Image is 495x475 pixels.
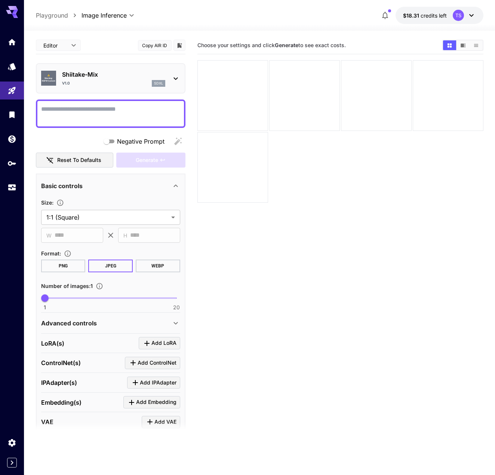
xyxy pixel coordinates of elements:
p: Embedding(s) [41,398,82,407]
span: 20 [173,304,180,311]
div: Models [7,62,16,71]
a: Playground [36,11,68,20]
div: Playground [7,86,16,95]
p: Advanced controls [41,319,97,328]
p: v1.0 [62,80,70,86]
button: Choose the file format for the output image. [61,250,74,257]
button: Click to add Embedding [123,396,180,408]
div: Settings [7,438,16,447]
button: Click to add IPAdapter [127,377,180,389]
div: Show media in grid viewShow media in video viewShow media in list view [442,40,483,51]
button: Show media in list view [470,40,483,50]
p: Basic controls [41,181,83,190]
span: Add VAE [154,417,176,427]
span: Warning: [44,77,53,80]
p: VAE [41,417,53,426]
b: Generate [275,42,298,48]
button: Add to library [176,41,183,50]
button: Copy AIR ID [138,40,172,51]
span: Image Inference [82,11,127,20]
span: 1 [44,304,46,311]
button: Adjust the dimensions of the generated image by specifying its width and height in pixels, or sel... [53,199,67,206]
button: $18.3123TS [396,7,483,24]
p: Shiitake-Mix [62,70,165,79]
span: Number of images : 1 [41,283,93,289]
p: LoRA(s) [41,339,64,348]
button: Specify how many images to generate in a single request. Each image generation will be charged se... [93,282,106,290]
span: credits left [421,12,447,19]
div: Advanced controls [41,314,180,332]
button: JPEG [88,260,133,272]
span: NSFW Content [42,80,55,83]
nav: breadcrumb [36,11,82,20]
span: Format : [41,250,61,257]
p: IPAdapter(s) [41,378,77,387]
span: $18.31 [403,12,421,19]
span: Choose your settings and click to see exact costs. [197,42,346,48]
div: Wallet [7,134,16,144]
span: H [123,231,127,240]
div: ⚠️Warning:NSFW ContentShiitake-Mixv1.0sdxl [41,67,180,90]
button: Click to add VAE [142,416,180,428]
button: Show media in video view [456,40,470,50]
div: Library [7,110,16,119]
button: Reset to defaults [36,153,114,168]
p: sdxl [154,81,163,86]
div: Basic controls [41,177,180,195]
button: PNG [41,260,86,272]
span: 1:1 (Square) [46,213,168,222]
button: Show media in grid view [443,40,456,50]
span: Negative Prompt [117,137,165,146]
div: API Keys [7,159,16,168]
span: ⚠️ [47,74,50,77]
button: Click to add ControlNet [125,357,180,369]
div: Usage [7,183,16,192]
div: TS [453,10,464,21]
button: WEBP [136,260,180,272]
button: Click to add LoRA [139,337,180,349]
button: Expand sidebar [7,458,17,468]
div: Home [7,37,16,47]
span: Editor [43,42,67,49]
span: Add Embedding [136,398,176,407]
span: Add LoRA [151,338,176,348]
span: Size : [41,199,53,206]
div: $18.3123 [403,12,447,19]
span: Add ControlNet [138,358,176,368]
p: ControlNet(s) [41,358,81,367]
span: W [46,231,52,240]
span: Add IPAdapter [140,378,176,387]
